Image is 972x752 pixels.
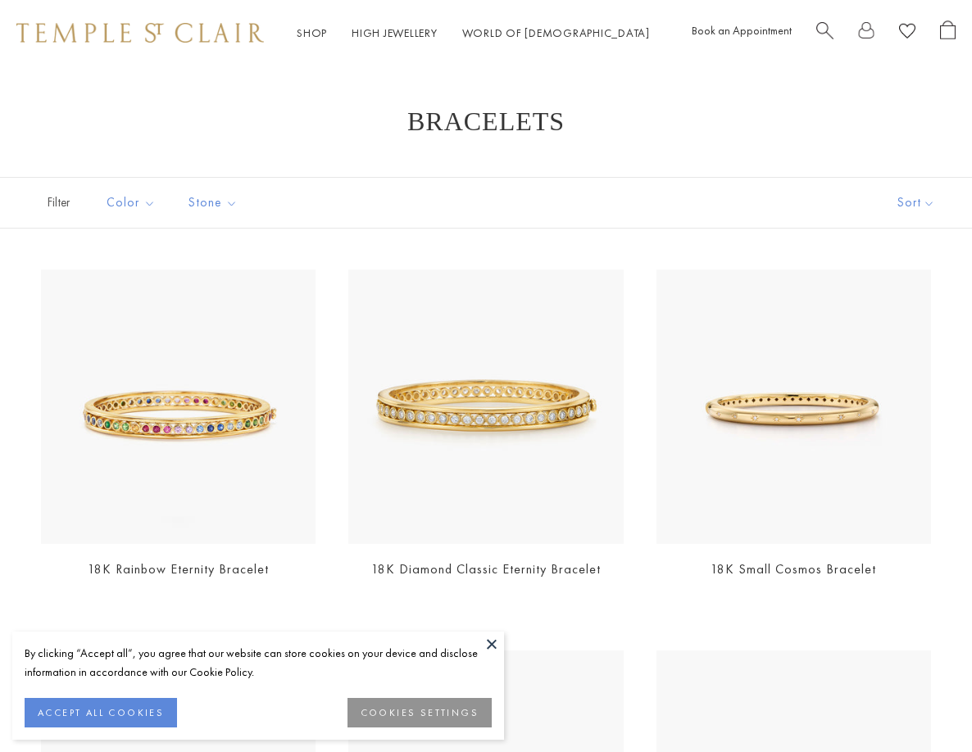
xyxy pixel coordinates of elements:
[66,106,906,136] h1: Bracelets
[692,23,792,38] a: Book an Appointment
[41,270,316,544] img: 18K Rainbow Eternity Bracelet
[371,560,601,578] a: 18K Diamond Classic Eternity Bracelet
[816,20,833,46] a: Search
[656,270,931,544] img: B41824-COSMOSM
[41,270,316,544] a: 18K Rainbow Eternity Bracelet18K Rainbow Eternity Bracelet
[297,25,327,40] a: ShopShop
[352,25,438,40] a: High JewelleryHigh Jewellery
[88,560,269,578] a: 18K Rainbow Eternity Bracelet
[176,184,250,221] button: Stone
[940,20,956,46] a: Open Shopping Bag
[656,270,931,544] a: B41824-COSMOSMB41824-COSMOSM
[711,560,876,578] a: 18K Small Cosmos Bracelet
[180,193,250,213] span: Stone
[297,23,650,43] nav: Main navigation
[899,20,915,46] a: View Wishlist
[347,698,492,727] button: COOKIES SETTINGS
[861,178,972,228] button: Show sort by
[94,184,168,221] button: Color
[98,193,168,213] span: Color
[462,25,650,40] a: World of [DEMOGRAPHIC_DATA]World of [DEMOGRAPHIC_DATA]
[348,270,623,544] img: 18K Diamond Classic Eternity Bracelet
[25,698,177,727] button: ACCEPT ALL COOKIES
[16,23,264,43] img: Temple St. Clair
[348,270,623,544] a: 18K Diamond Classic Eternity Bracelet18K Diamond Classic Eternity Bracelet
[25,644,492,682] div: By clicking “Accept all”, you agree that our website can store cookies on your device and disclos...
